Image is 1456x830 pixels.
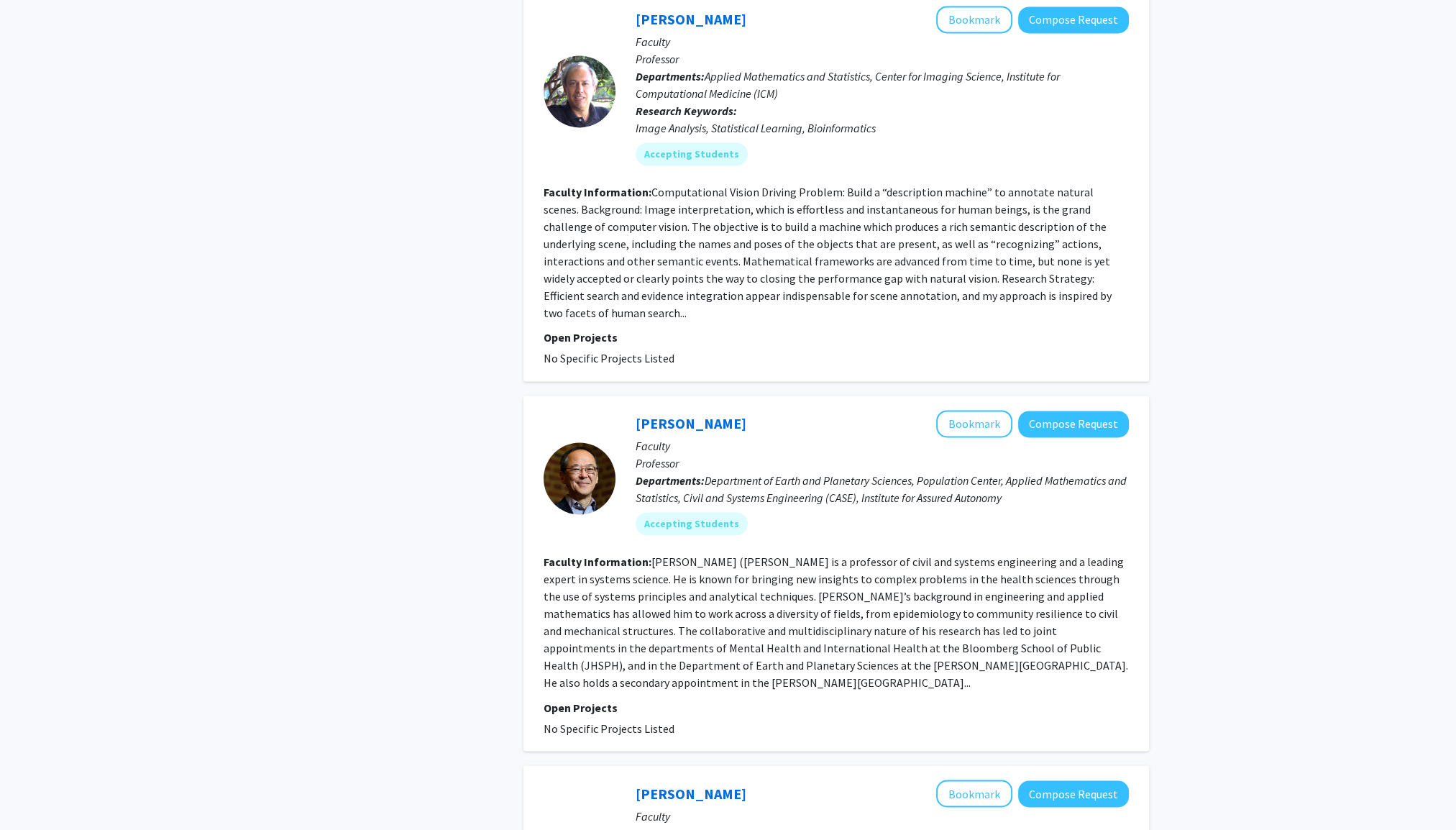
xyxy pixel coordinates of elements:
b: Faculty Information: [544,555,651,569]
button: Compose Request to Takeru Igusa [1018,411,1129,437]
p: Open Projects [544,698,1129,716]
span: Applied Mathematics and Statistics, Center for Imaging Science, Institute for Computational Medic... [636,69,1060,101]
p: Professor [636,455,1129,472]
mat-chip: Accepting Students [636,142,748,165]
p: Faculty [636,33,1129,50]
p: Faculty [636,807,1129,824]
button: Compose Request to Enrique Mallada [1018,780,1129,807]
button: Add Enrique Mallada to Bookmarks [936,780,1012,807]
b: Departments: [636,473,705,488]
b: Departments: [636,69,705,83]
iframe: Chat [11,765,61,819]
mat-chip: Accepting Students [636,512,748,535]
span: No Specific Projects Listed [544,721,674,735]
span: Department of Earth and Planetary Sciences, Population Center, Applied Mathematics and Statistics... [636,473,1127,505]
p: Faculty [636,437,1129,455]
button: Compose Request to Donald Geman [1018,6,1129,33]
a: [PERSON_NAME] [636,784,746,802]
p: Open Projects [544,329,1129,346]
a: [PERSON_NAME] [636,414,746,432]
fg-read-more: Computational Vision Driving Problem: Build a “description machine” to annotate natural scenes. B... [544,185,1112,320]
div: Image Analysis, Statistical Learning, Bioinformatics [636,119,1129,137]
p: Professor [636,50,1129,68]
b: Faculty Information: [544,185,651,199]
button: Add Takeru Igusa to Bookmarks [936,410,1012,437]
b: Research Keywords: [636,104,737,118]
span: No Specific Projects Listed [544,351,674,365]
button: Add Donald Geman to Bookmarks [936,6,1012,33]
fg-read-more: [PERSON_NAME] ([PERSON_NAME] is a professor of civil and systems engineering and a leading expert... [544,555,1128,690]
a: [PERSON_NAME] [636,10,746,28]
